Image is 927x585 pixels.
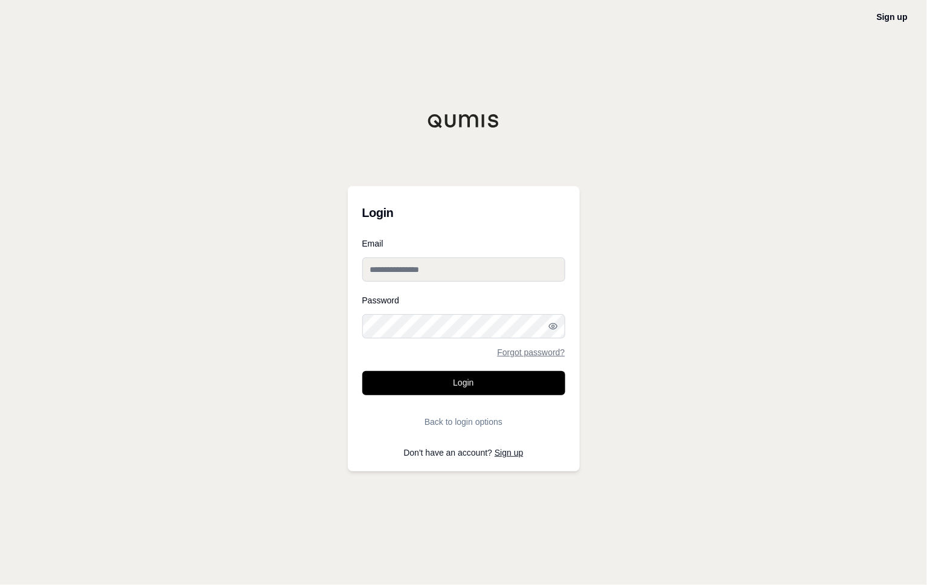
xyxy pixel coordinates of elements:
[362,239,565,248] label: Email
[362,201,565,225] h3: Login
[428,114,500,128] img: Qumis
[495,448,523,457] a: Sign up
[497,348,565,357] a: Forgot password?
[362,410,565,434] button: Back to login options
[362,448,565,457] p: Don't have an account?
[362,296,565,305] label: Password
[877,12,908,22] a: Sign up
[362,371,565,395] button: Login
